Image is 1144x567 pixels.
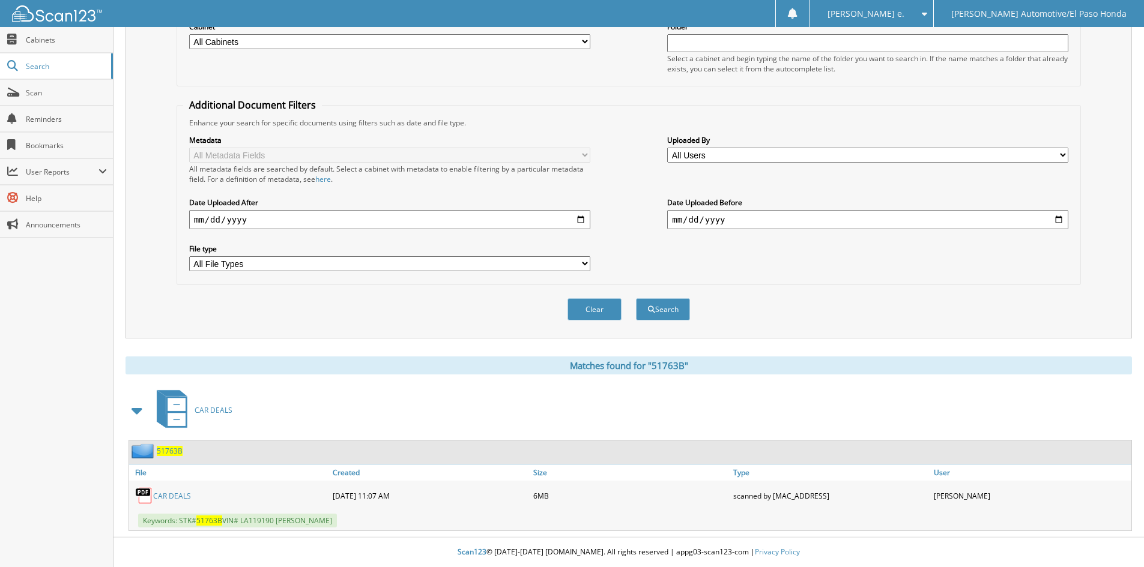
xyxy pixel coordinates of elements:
[26,88,107,98] span: Scan
[195,405,232,415] span: CAR DEALS
[26,167,98,177] span: User Reports
[530,464,731,481] a: Size
[157,446,183,456] a: 51763B
[113,538,1144,567] div: © [DATE]-[DATE] [DOMAIN_NAME]. All rights reserved | appg03-scan123-com |
[183,98,322,112] legend: Additional Document Filters
[667,197,1068,208] label: Date Uploaded Before
[931,484,1131,508] div: [PERSON_NAME]
[730,464,931,481] a: Type
[755,547,800,557] a: Privacy Policy
[730,484,931,508] div: scanned by [MAC_ADDRESS]
[315,174,331,184] a: here
[26,193,107,203] span: Help
[567,298,622,320] button: Clear
[189,164,590,184] div: All metadata fields are searched by default. Select a cabinet with metadata to enable filtering b...
[931,464,1131,481] a: User
[951,10,1127,17] span: [PERSON_NAME] Automotive/El Paso Honda
[26,220,107,230] span: Announcements
[132,443,157,458] img: folder2.png
[26,35,107,45] span: Cabinets
[26,140,107,151] span: Bookmarks
[12,5,102,22] img: scan123-logo-white.svg
[196,515,222,526] span: 51763B
[129,464,330,481] a: File
[138,514,337,527] span: Keywords: STK# VIN# LA119190 [PERSON_NAME]
[126,356,1132,374] div: Matches found for "51763B"
[189,244,590,254] label: File type
[828,10,904,17] span: [PERSON_NAME] e.
[189,135,590,145] label: Metadata
[1084,509,1144,567] iframe: Chat Widget
[153,491,191,501] a: CAR DEALS
[667,135,1068,145] label: Uploaded By
[135,487,153,505] img: PDF.png
[330,484,530,508] div: [DATE] 11:07 AM
[330,464,530,481] a: Created
[26,61,105,71] span: Search
[636,298,690,320] button: Search
[189,210,590,229] input: start
[667,210,1068,229] input: end
[458,547,486,557] span: Scan123
[183,118,1074,128] div: Enhance your search for specific documents using filters such as date and file type.
[26,114,107,124] span: Reminders
[189,197,590,208] label: Date Uploaded After
[667,53,1068,74] div: Select a cabinet and begin typing the name of the folder you want to search in. If the name match...
[530,484,731,508] div: 6MB
[150,386,232,434] a: CAR DEALS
